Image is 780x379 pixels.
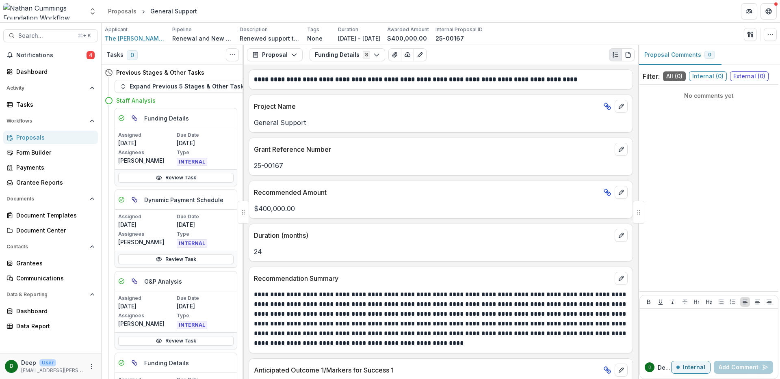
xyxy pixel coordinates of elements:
[144,277,182,286] h5: G&P Analysis
[622,48,635,61] button: PDF view
[3,209,98,222] a: Document Templates
[128,193,141,206] button: View dependent tasks
[144,196,223,204] h5: Dynamic Payment Schedule
[150,7,197,15] div: General Support
[16,178,91,187] div: Grantee Reports
[105,26,128,33] p: Applicant
[128,275,141,288] button: View dependent tasks
[760,3,777,19] button: Get Help
[118,149,175,156] p: Assignees
[3,49,98,62] button: Notifications4
[177,302,234,310] p: [DATE]
[414,48,427,61] button: Edit as form
[615,186,628,199] button: edit
[16,226,91,235] div: Document Center
[3,271,98,285] a: Communications
[615,143,628,156] button: edit
[307,26,319,33] p: Tags
[118,230,175,238] p: Assignees
[704,297,714,307] button: Heading 2
[226,48,239,61] button: Toggle View Cancelled Tasks
[144,114,189,123] h5: Funding Details
[240,26,268,33] p: Description
[658,363,671,372] p: Deep
[116,68,204,77] h4: Previous Stages & Other Tasks
[740,297,750,307] button: Align Left
[609,48,622,61] button: Plaintext view
[648,365,651,369] div: Deep
[177,321,207,329] span: INTERNAL
[708,52,711,58] span: 0
[127,50,138,60] span: 0
[16,52,87,59] span: Notifications
[10,364,13,369] div: Deep
[118,156,175,165] p: [PERSON_NAME]
[115,80,252,93] button: Expand Previous 5 Stages & Other Tasks
[338,34,381,43] p: [DATE] - [DATE]
[87,3,98,19] button: Open entity switcher
[3,161,98,174] a: Payments
[118,213,175,220] p: Assigned
[615,100,628,113] button: edit
[3,98,98,111] a: Tasks
[435,34,464,43] p: 25-00167
[644,297,654,307] button: Bold
[16,133,91,142] div: Proposals
[21,358,36,367] p: Deep
[240,34,301,43] p: Renewed support to the [PERSON_NAME] Legacy Project for its work to support frontline communities...
[172,34,233,43] p: Renewal and New Grants Pipeline
[3,240,98,253] button: Open Contacts
[16,307,91,315] div: Dashboard
[18,32,73,39] span: Search...
[39,359,56,366] p: User
[3,29,98,42] button: Search...
[177,295,234,302] p: Due Date
[643,91,775,100] p: No comments yet
[254,247,628,256] p: 24
[128,112,141,125] button: Parent task
[16,100,91,109] div: Tasks
[108,7,136,15] div: Proposals
[668,297,678,307] button: Italicize
[752,297,762,307] button: Align Center
[118,336,234,346] a: Review Task
[118,295,175,302] p: Assigned
[714,361,773,374] button: Add Comment
[3,3,84,19] img: Nathan Cummings Foundation Workflow Sandbox logo
[3,82,98,95] button: Open Activity
[728,297,738,307] button: Ordered List
[307,34,323,43] p: None
[177,312,234,319] p: Type
[338,26,358,33] p: Duration
[118,312,175,319] p: Assignees
[656,297,665,307] button: Underline
[6,196,87,202] span: Documents
[741,3,757,19] button: Partners
[643,71,660,81] p: Filter:
[435,26,483,33] p: Internal Proposal ID
[310,48,385,61] button: Funding Details8
[16,322,91,330] div: Data Report
[118,220,175,229] p: [DATE]
[680,297,690,307] button: Strike
[172,26,192,33] p: Pipeline
[118,173,234,183] a: Review Task
[177,213,234,220] p: Due Date
[3,288,98,301] button: Open Data & Reporting
[730,71,769,81] span: External ( 0 )
[663,71,686,81] span: All ( 0 )
[118,302,175,310] p: [DATE]
[16,148,91,157] div: Form Builder
[87,362,96,371] button: More
[16,259,91,267] div: Grantees
[118,238,175,246] p: [PERSON_NAME]
[3,114,98,127] button: Open Workflows
[118,131,175,139] p: Assigned
[177,230,234,238] p: Type
[105,34,166,43] a: The [PERSON_NAME] Legacy Project Inc
[387,34,427,43] p: $400,000.00
[247,48,303,61] button: Proposal
[254,273,611,283] p: Recommendation Summary
[3,146,98,159] a: Form Builder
